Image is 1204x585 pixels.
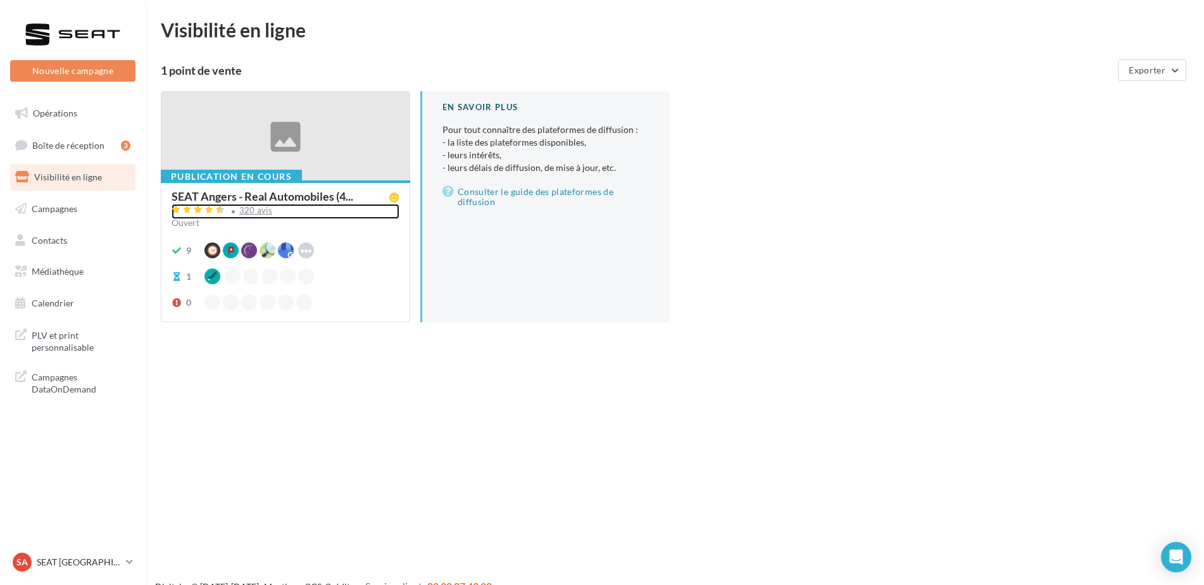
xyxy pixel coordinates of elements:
a: Campagnes DataOnDemand [8,363,138,401]
span: Campagnes DataOnDemand [32,368,130,396]
a: SA SEAT [GEOGRAPHIC_DATA] [10,550,135,574]
div: Publication en cours [161,170,302,184]
a: Visibilité en ligne [8,164,138,191]
a: Opérations [8,100,138,127]
a: Boîte de réception3 [8,132,138,159]
span: Ouvert [172,217,199,228]
div: 1 point de vente [161,65,1113,76]
div: En savoir plus [442,101,649,113]
span: SA [16,556,28,569]
li: - la liste des plateformes disponibles, [442,136,649,149]
span: SEAT Angers - Real Automobiles (4... [172,191,353,202]
a: Médiathèque [8,258,138,285]
span: Visibilité en ligne [34,172,102,182]
span: PLV et print personnalisable [32,327,130,354]
a: Consulter le guide des plateformes de diffusion [442,184,649,210]
div: 320 avis [239,206,273,215]
a: Contacts [8,227,138,254]
span: Exporter [1129,65,1165,75]
div: 9 [186,244,191,257]
a: Campagnes [8,196,138,222]
span: Calendrier [32,298,74,308]
a: 320 avis [172,204,399,219]
span: Boîte de réception [32,139,104,150]
div: 0 [186,296,191,309]
p: SEAT [GEOGRAPHIC_DATA] [37,556,121,569]
span: Contacts [32,234,67,245]
span: Opérations [33,108,77,118]
button: Exporter [1118,60,1186,81]
a: Calendrier [8,290,138,317]
li: - leurs délais de diffusion, de mise à jour, etc. [442,161,649,174]
span: Médiathèque [32,266,84,277]
span: Campagnes [32,203,77,214]
div: Visibilité en ligne [161,20,1189,39]
li: - leurs intérêts, [442,149,649,161]
button: Nouvelle campagne [10,60,135,82]
div: 1 [186,270,191,283]
a: PLV et print personnalisable [8,322,138,359]
p: Pour tout connaître des plateformes de diffusion : [442,123,649,174]
div: Open Intercom Messenger [1161,542,1191,572]
div: 3 [121,141,130,151]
